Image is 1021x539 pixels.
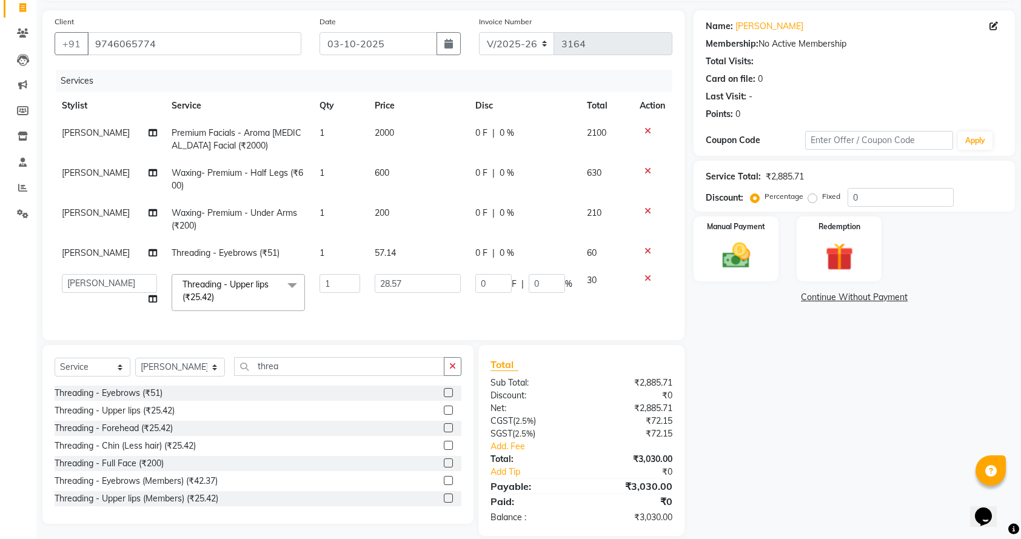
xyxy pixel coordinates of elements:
div: ₹3,030.00 [581,453,681,466]
div: Last Visit: [706,90,746,103]
span: 200 [375,207,389,218]
a: [PERSON_NAME] [735,20,803,33]
span: Total [490,358,518,371]
button: +91 [55,32,89,55]
img: _gift.svg [817,239,862,274]
div: Discount: [481,389,581,402]
th: Service [164,92,312,119]
iframe: chat widget [970,490,1009,527]
span: 1 [320,247,324,258]
span: [PERSON_NAME] [62,207,130,218]
div: ₹0 [581,494,681,509]
span: Waxing- Premium - Half Legs (₹600) [172,167,303,191]
div: Membership: [706,38,758,50]
span: 2.5% [515,429,533,438]
div: Threading - Eyebrows (₹51) [55,387,162,400]
span: % [565,278,572,290]
span: 600 [375,167,389,178]
div: Net: [481,402,581,415]
th: Action [632,92,672,119]
span: Threading - Eyebrows (₹51) [172,247,280,258]
div: Service Total: [706,170,761,183]
span: 1 [320,167,324,178]
span: 1 [320,127,324,138]
label: Fixed [822,191,840,202]
div: ₹2,885.71 [766,170,804,183]
div: ₹0 [598,466,682,478]
a: Add Tip [481,466,598,478]
div: Threading - Upper lips (Members) (₹25.42) [55,492,218,505]
div: Payable: [481,479,581,494]
span: SGST [490,428,512,439]
span: | [521,278,524,290]
div: Threading - Chin (Less hair) (₹25.42) [55,440,196,452]
span: 0 % [500,247,514,259]
div: ₹72.15 [581,415,681,427]
a: x [214,292,219,303]
span: 0 % [500,207,514,219]
div: ₹0 [581,389,681,402]
span: 2100 [587,127,606,138]
span: 30 [587,275,597,286]
input: Search by Name/Mobile/Email/Code [87,32,301,55]
div: No Active Membership [706,38,1003,50]
span: CGST [490,415,513,426]
span: 0 F [475,207,487,219]
span: 0 F [475,167,487,179]
label: Percentage [765,191,803,202]
span: 60 [587,247,597,258]
label: Manual Payment [707,221,765,232]
span: Waxing- Premium - Under Arms (₹200) [172,207,297,231]
div: ₹2,885.71 [581,377,681,389]
button: Apply [958,132,993,150]
span: 0 F [475,127,487,139]
span: 0 F [475,247,487,259]
div: - [749,90,752,103]
div: 0 [758,73,763,85]
label: Date [320,16,336,27]
div: Name: [706,20,733,33]
a: Add. Fee [481,440,681,453]
span: | [492,207,495,219]
th: Price [367,92,468,119]
div: ₹2,885.71 [581,402,681,415]
div: 0 [735,108,740,121]
div: Threading - Upper lips (₹25.42) [55,404,175,417]
label: Redemption [818,221,860,232]
div: Threading - Eyebrows (Members) (₹42.37) [55,475,218,487]
div: Total: [481,453,581,466]
div: Balance : [481,511,581,524]
span: 2000 [375,127,394,138]
span: 1 [320,207,324,218]
span: Premium Facials - Aroma [MEDICAL_DATA] Facial (₹2000) [172,127,301,151]
span: 0 % [500,167,514,179]
div: ₹3,030.00 [581,511,681,524]
span: | [492,247,495,259]
div: Threading - Full Face (₹200) [55,457,164,470]
span: 630 [587,167,601,178]
span: 0 % [500,127,514,139]
span: [PERSON_NAME] [62,127,130,138]
input: Search or Scan [234,357,444,376]
div: Paid: [481,494,581,509]
div: Coupon Code [706,134,805,147]
span: Threading - Upper lips (₹25.42) [182,279,269,303]
div: Total Visits: [706,55,754,68]
span: 2.5% [515,416,534,426]
input: Enter Offer / Coupon Code [805,131,954,150]
span: | [492,127,495,139]
div: Card on file: [706,73,755,85]
div: Sub Total: [481,377,581,389]
label: Client [55,16,74,27]
span: 57.14 [375,247,396,258]
label: Invoice Number [479,16,532,27]
div: Points: [706,108,733,121]
div: Discount: [706,192,743,204]
a: Continue Without Payment [696,291,1013,304]
img: _cash.svg [714,239,759,272]
div: Services [56,70,681,92]
span: [PERSON_NAME] [62,167,130,178]
span: F [512,278,517,290]
th: Disc [468,92,580,119]
th: Total [580,92,633,119]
